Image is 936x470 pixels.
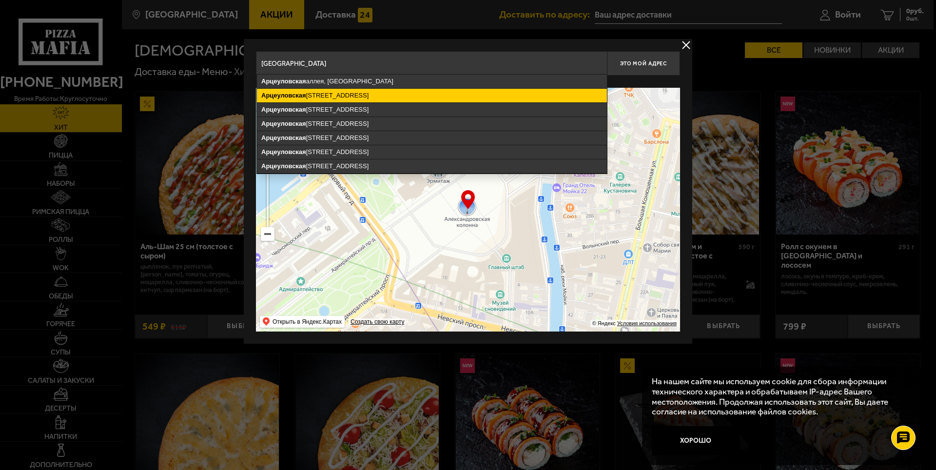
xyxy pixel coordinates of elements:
ymaps: [STREET_ADDRESS] [257,103,607,117]
ymaps: Арцеуловская [261,78,306,85]
p: На нашем сайте мы используем cookie для сбора информации технического характера и обрабатываем IP... [652,376,907,417]
ymaps: © Яндекс [592,320,616,326]
a: Условия использования [617,320,677,326]
ymaps: Арцеуловская [261,120,306,127]
ymaps: Арцеуловская [261,92,306,99]
button: Это мой адрес [607,51,680,76]
ymaps: аллея, [GEOGRAPHIC_DATA] [257,75,607,88]
ymaps: [STREET_ADDRESS] [257,159,607,173]
ymaps: Арцеуловская [261,148,306,156]
ymaps: [STREET_ADDRESS] [257,145,607,159]
span: Это мой адрес [620,60,667,67]
ymaps: [STREET_ADDRESS] [257,117,607,131]
a: Создать свою карту [349,318,406,326]
ymaps: [STREET_ADDRESS] [257,89,607,102]
ymaps: Арцеуловская [261,162,306,170]
input: Введите адрес доставки [256,51,607,76]
button: Хорошо [652,426,740,455]
button: delivery type [680,39,692,51]
ymaps: [STREET_ADDRESS] [257,131,607,145]
ymaps: Открыть в Яндекс.Картах [273,316,342,328]
p: Укажите дом на карте или в поле ввода [256,78,393,86]
ymaps: Арцеуловская [261,134,306,141]
ymaps: Открыть в Яндекс.Картах [260,316,345,328]
ymaps: Арцеуловская [261,106,306,113]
